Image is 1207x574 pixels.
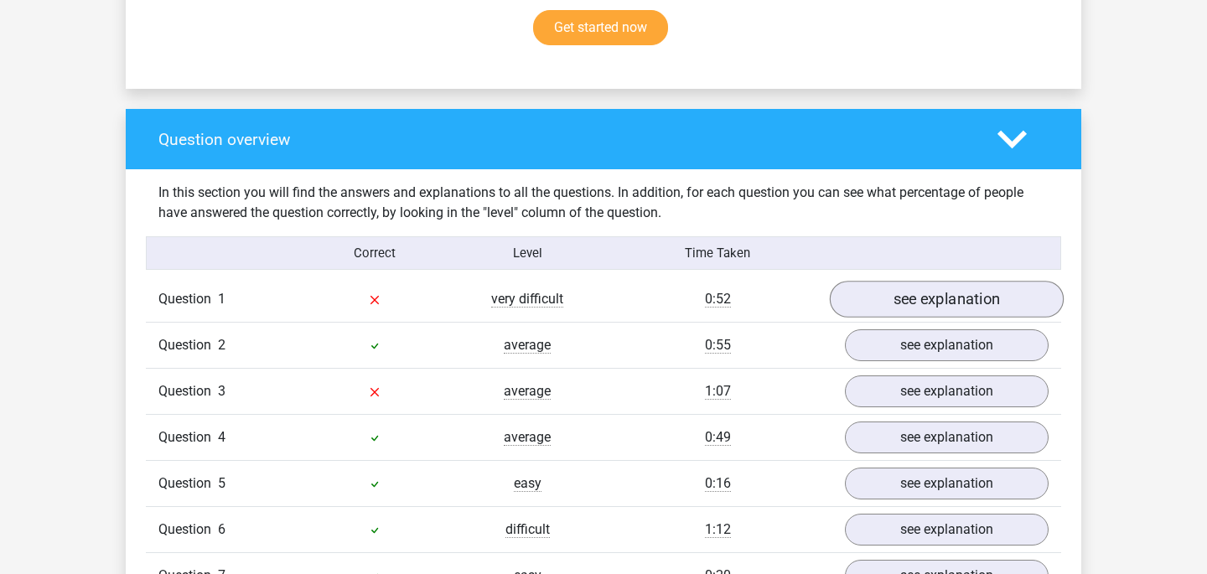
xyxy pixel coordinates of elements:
a: see explanation [845,329,1049,361]
a: see explanation [845,421,1049,453]
div: Correct [299,244,452,262]
span: Question [158,381,218,401]
span: Question [158,520,218,540]
a: see explanation [845,375,1049,407]
span: average [504,383,551,400]
a: see explanation [845,514,1049,546]
div: Time Taken [603,244,832,262]
span: 5 [218,475,225,491]
span: 0:55 [705,337,731,354]
span: 3 [218,383,225,399]
span: 0:52 [705,291,731,308]
span: easy [514,475,541,492]
h4: Question overview [158,130,972,149]
span: average [504,429,551,446]
span: 1:07 [705,383,731,400]
span: Question [158,289,218,309]
span: 0:16 [705,475,731,492]
span: 6 [218,521,225,537]
span: 1:12 [705,521,731,538]
span: Question [158,473,218,494]
span: Question [158,335,218,355]
a: Get started now [533,10,668,45]
div: Level [451,244,603,262]
span: Question [158,427,218,447]
span: 1 [218,291,225,307]
div: In this section you will find the answers and explanations to all the questions. In addition, for... [146,183,1061,223]
span: average [504,337,551,354]
span: difficult [505,521,550,538]
span: 0:49 [705,429,731,446]
span: very difficult [491,291,563,308]
a: see explanation [845,468,1049,499]
span: 2 [218,337,225,353]
span: 4 [218,429,225,445]
a: see explanation [830,282,1064,318]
